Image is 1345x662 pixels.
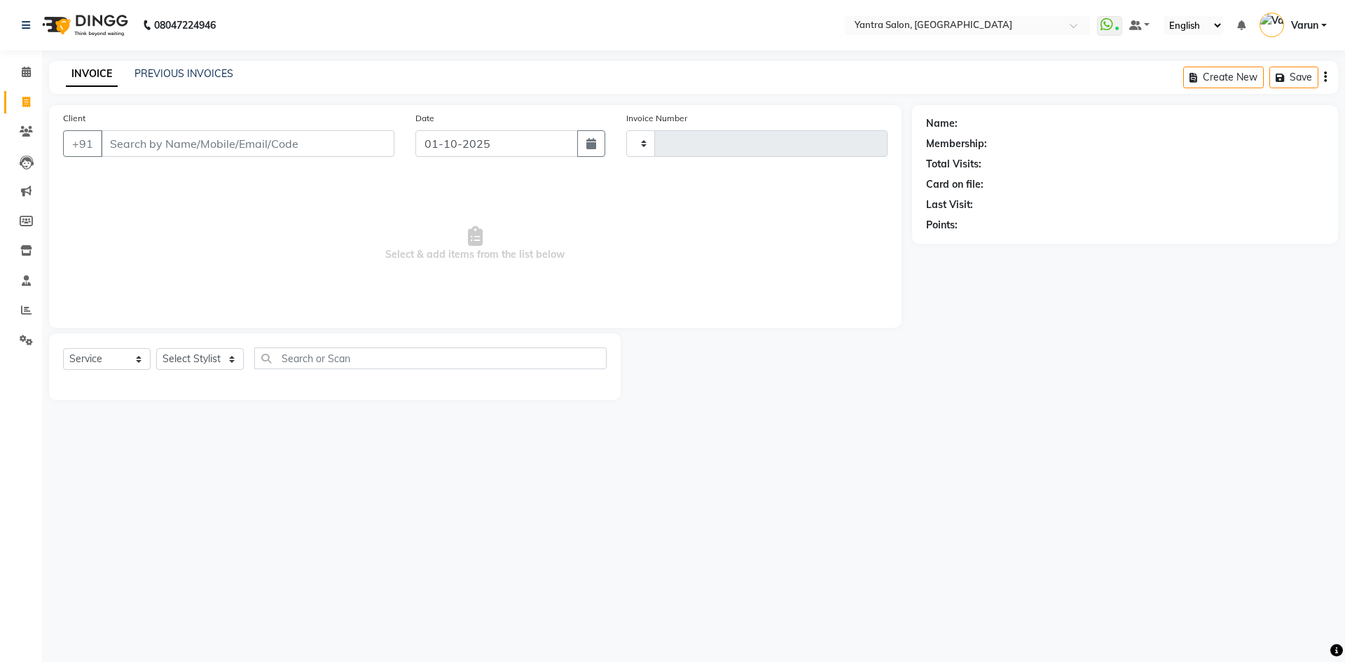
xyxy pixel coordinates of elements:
label: Invoice Number [626,112,687,125]
b: 08047224946 [154,6,216,45]
input: Search by Name/Mobile/Email/Code [101,130,394,157]
div: Total Visits: [926,157,981,172]
a: INVOICE [66,62,118,87]
span: Select & add items from the list below [63,174,888,314]
div: Last Visit: [926,198,973,212]
label: Date [415,112,434,125]
div: Membership: [926,137,987,151]
div: Card on file: [926,177,984,192]
label: Client [63,112,85,125]
span: Varun [1291,18,1318,33]
div: Name: [926,116,958,131]
button: Create New [1183,67,1264,88]
a: PREVIOUS INVOICES [134,67,233,80]
button: Save [1269,67,1318,88]
img: Varun [1260,13,1284,37]
img: logo [36,6,132,45]
div: Points: [926,218,958,233]
button: +91 [63,130,102,157]
input: Search or Scan [254,347,607,369]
